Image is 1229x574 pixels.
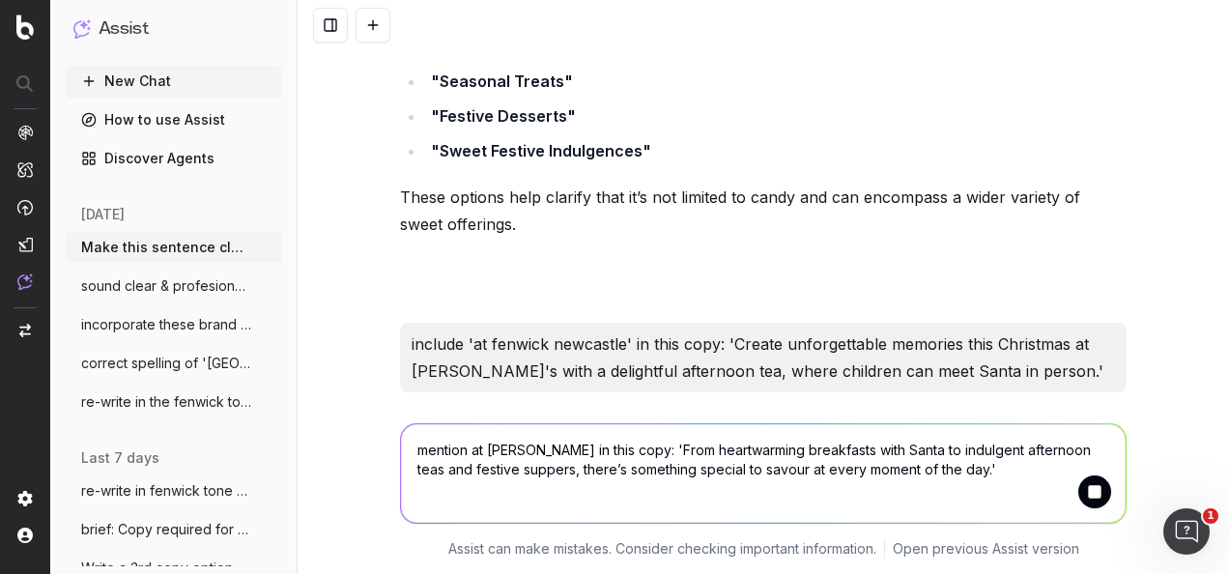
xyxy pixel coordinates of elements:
span: brief: Copy required for A1 to go with Q [81,520,251,539]
span: 1 [1203,508,1218,524]
strong: "Seasonal Treats" [431,72,573,91]
span: re-write in the fenwick tone of voice: C [81,392,251,412]
p: Assist can make mistakes. Consider checking important information. [448,539,876,559]
button: Assist [73,15,274,43]
img: Switch project [19,324,31,337]
img: My account [17,528,33,543]
h1: Assist [99,15,149,43]
button: brief: Copy required for A1 to go with Q [66,514,282,545]
span: re-write in fenwick tone of voice: Subje [81,481,251,501]
button: incorporate these brand names: [PERSON_NAME] [66,309,282,340]
span: last 7 days [81,448,159,468]
span: correct spelling of '[GEOGRAPHIC_DATA]' [81,354,251,373]
img: Setting [17,491,33,506]
strong: "Festive Desserts" [431,106,576,126]
p: include 'at fenwick newcastle' in this copy: 'Create unforgettable memories this Christmas at [PE... [412,330,1115,385]
img: Intelligence [17,161,33,178]
span: Make this sentence clear: 'Make magical [81,238,251,257]
span: [DATE] [81,205,125,224]
button: correct spelling of '[GEOGRAPHIC_DATA]' [66,348,282,379]
img: Activation [17,199,33,215]
img: Botify logo [16,14,34,40]
button: New Chat [66,66,282,97]
span: incorporate these brand names: [PERSON_NAME] [81,315,251,334]
strong: "Sweet Festive Indulgences" [431,141,651,160]
img: Analytics [17,125,33,140]
img: Assist [73,19,91,38]
button: re-write in the fenwick tone of voice: C [66,387,282,417]
p: These options help clarify that it’s not limited to candy and can encompass a wider variety of sw... [400,184,1127,238]
iframe: Intercom live chat [1163,508,1210,555]
img: Assist [17,273,33,290]
a: Discover Agents [66,143,282,174]
a: How to use Assist [66,104,282,135]
img: Studio [17,237,33,252]
button: Make this sentence clear: 'Make magical [66,232,282,263]
span: sound clear & profesional: Hi @[PERSON_NAME] [81,276,251,296]
button: sound clear & profesional: Hi @[PERSON_NAME] [66,271,282,301]
a: Open previous Assist version [893,539,1079,559]
button: re-write in fenwick tone of voice: Subje [66,475,282,506]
